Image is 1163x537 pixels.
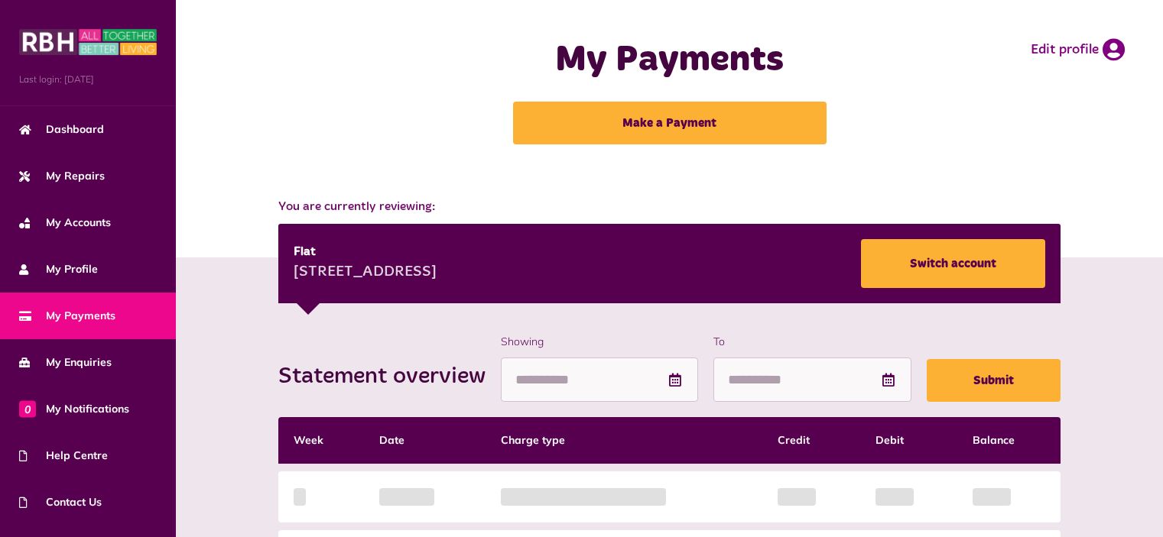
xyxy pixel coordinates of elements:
[294,261,437,284] div: [STREET_ADDRESS]
[1031,38,1125,61] a: Edit profile
[19,308,115,324] span: My Payments
[19,400,36,417] span: 0
[19,261,98,277] span: My Profile
[19,121,104,137] span: Dashboard
[19,448,108,464] span: Help Centre
[19,494,102,510] span: Contact Us
[513,102,827,144] a: Make a Payment
[294,243,437,261] div: Flat
[19,27,157,57] img: MyRBH
[278,198,1060,216] span: You are currently reviewing:
[19,354,112,370] span: My Enquiries
[438,38,901,82] h1: My Payments
[19,168,105,184] span: My Repairs
[861,239,1045,288] a: Switch account
[19,215,111,231] span: My Accounts
[19,401,129,417] span: My Notifications
[19,73,157,86] span: Last login: [DATE]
